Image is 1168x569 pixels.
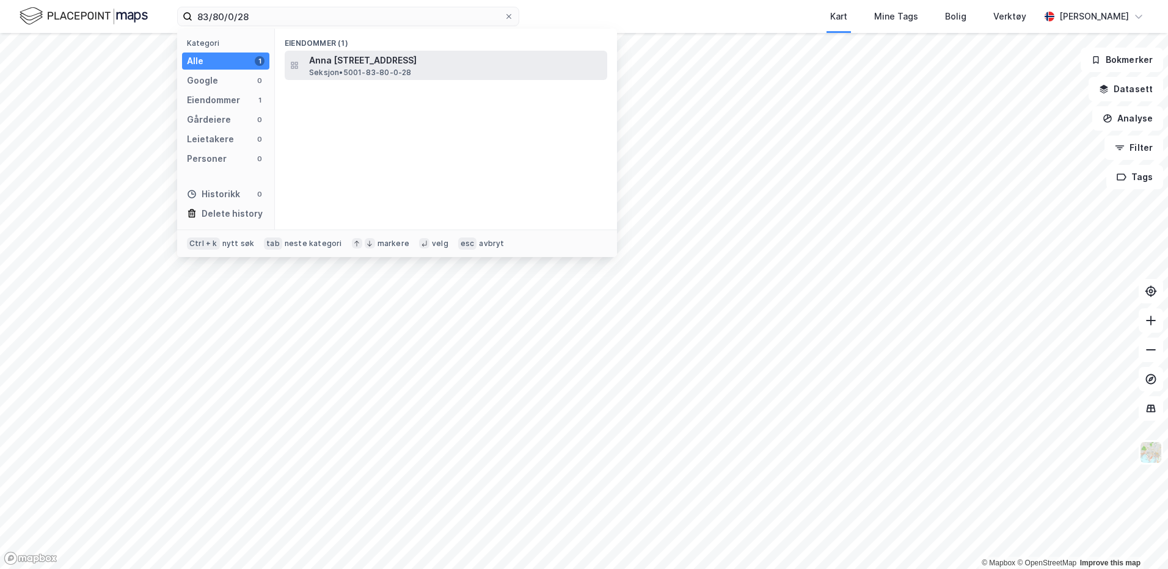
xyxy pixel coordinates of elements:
[187,38,269,48] div: Kategori
[479,239,504,248] div: avbryt
[1080,559,1141,567] a: Improve this map
[255,134,265,144] div: 0
[993,9,1026,24] div: Verktøy
[192,7,504,26] input: Søk på adresse, matrikkel, gårdeiere, leietakere eller personer
[458,237,477,250] div: esc
[187,187,240,201] div: Historikk
[187,73,218,88] div: Google
[4,551,57,565] a: Mapbox homepage
[1059,9,1129,24] div: [PERSON_NAME]
[187,54,203,68] div: Alle
[187,112,231,127] div: Gårdeiere
[187,132,234,147] div: Leietakere
[187,93,240,107] div: Eiendommer
[264,237,282,250] div: tab
[874,9,918,24] div: Mine Tags
[255,76,265,85] div: 0
[1081,48,1163,72] button: Bokmerker
[255,189,265,199] div: 0
[255,56,265,66] div: 1
[222,239,255,248] div: nytt søk
[1092,106,1163,131] button: Analyse
[945,9,966,24] div: Bolig
[309,53,602,68] span: Anna [STREET_ADDRESS]
[275,29,617,51] div: Eiendommer (1)
[830,9,847,24] div: Kart
[982,559,1015,567] a: Mapbox
[285,239,342,248] div: neste kategori
[187,151,227,166] div: Personer
[1107,510,1168,569] iframe: Chat Widget
[255,115,265,125] div: 0
[20,5,148,27] img: logo.f888ab2527a4732fd821a326f86c7f29.svg
[255,154,265,164] div: 0
[1107,510,1168,569] div: Kontrollprogram for chat
[187,237,220,250] div: Ctrl + k
[1106,165,1163,189] button: Tags
[1104,136,1163,160] button: Filter
[1139,441,1163,464] img: Z
[202,206,263,221] div: Delete history
[1017,559,1076,567] a: OpenStreetMap
[432,239,448,248] div: velg
[1089,77,1163,101] button: Datasett
[378,239,409,248] div: markere
[309,68,412,78] span: Seksjon • 5001-83-80-0-28
[255,95,265,105] div: 1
